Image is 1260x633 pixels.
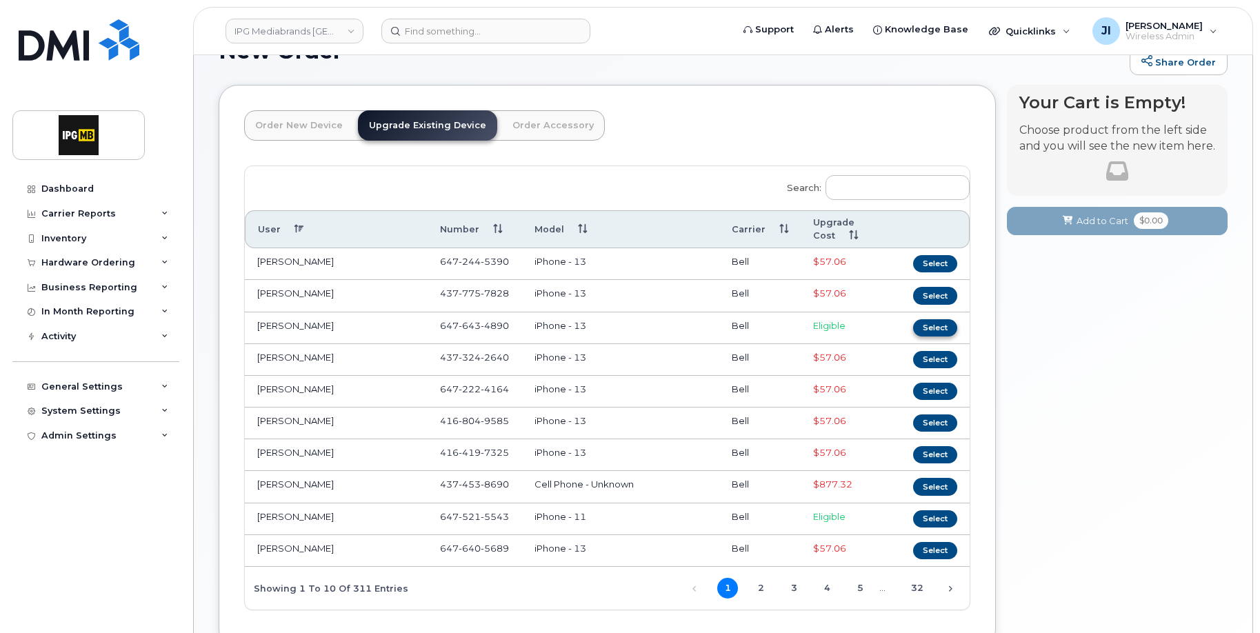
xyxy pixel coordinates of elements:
td: [PERSON_NAME] [245,503,428,535]
td: [PERSON_NAME] [245,280,428,312]
th: User: activate to sort column descending [245,210,428,249]
a: Upgrade Existing Device [358,110,497,141]
button: Select [913,287,957,304]
span: 324 [459,352,481,363]
span: Add to Cart [1077,214,1128,228]
span: 419 [459,447,481,458]
p: Choose product from the left side and you will see the new item here. [1019,123,1215,154]
span: 437 [440,352,509,363]
span: $0.00 [1134,212,1168,229]
a: Alerts [803,16,863,43]
span: 437 [440,479,509,490]
span: 8690 [481,479,509,490]
a: Knowledge Base [863,16,978,43]
a: IPG Mediabrands Canada [226,19,363,43]
span: 5390 [481,256,509,267]
button: Select [913,351,957,368]
td: iPhone - 13 [522,439,719,471]
span: Alerts [825,23,854,37]
input: Search: [826,175,970,200]
span: 4164 [481,383,509,394]
a: 2 [750,578,771,599]
a: 3 [783,578,804,599]
button: Select [913,446,957,463]
span: 647 [440,256,509,267]
td: [PERSON_NAME] [245,408,428,439]
td: iPhone - 13 [522,344,719,376]
a: Next [940,579,961,599]
th: Carrier: activate to sort column ascending [719,210,801,249]
td: Bell [719,408,801,439]
button: Add to Cart $0.00 [1007,207,1228,235]
span: 416 [440,415,509,426]
a: 1 [717,578,738,599]
span: 521 [459,511,481,522]
a: 4 [817,578,837,599]
span: 5543 [481,511,509,522]
span: 643 [459,320,481,331]
span: Eligible [813,320,846,331]
span: 647 [440,320,509,331]
a: Support [734,16,803,43]
span: Full Upgrade Eligibility Date 2025-12-01 [813,256,846,267]
span: Full Upgrade Eligibility Date 2025-12-01 [813,543,846,554]
span: Full Upgrade Eligibility Date 2025-12-01 [813,447,846,458]
div: Showing 1 to 10 of 311 entries [245,576,408,599]
a: Share Order [1130,48,1228,76]
td: [PERSON_NAME] [245,376,428,408]
span: 7828 [481,288,509,299]
span: 7325 [481,447,509,458]
span: Full Upgrade Eligibility Date 2025-12-01 [813,288,846,299]
a: 5 [850,578,870,599]
td: Bell [719,312,801,344]
span: [PERSON_NAME] [1126,20,1203,31]
td: [PERSON_NAME] [245,471,428,503]
a: Previous [684,579,705,599]
span: Full Upgrade Eligibility Date 2028-10-09 [813,479,852,490]
span: Wireless Admin [1126,31,1203,42]
td: Bell [719,280,801,312]
span: Full Upgrade Eligibility Date 2025-12-01 [813,352,846,363]
td: Bell [719,535,801,567]
span: Support [755,23,794,37]
span: 4890 [481,320,509,331]
span: 804 [459,415,481,426]
button: Select [913,255,957,272]
span: Eligible [813,511,846,522]
button: Select [913,542,957,559]
td: [PERSON_NAME] [245,439,428,471]
td: [PERSON_NAME] [245,344,428,376]
span: 222 [459,383,481,394]
td: Bell [719,248,801,280]
label: Search: [778,166,970,205]
span: 647 [440,383,509,394]
span: 640 [459,543,481,554]
span: 437 [440,288,509,299]
span: 416 [440,447,509,458]
span: Knowledge Base [885,23,968,37]
td: iPhone - 13 [522,376,719,408]
span: 244 [459,256,481,267]
span: 775 [459,288,481,299]
td: Bell [719,471,801,503]
button: Select [913,319,957,336]
span: 647 [440,511,509,522]
a: Order New Device [244,110,354,141]
td: iPhone - 11 [522,503,719,535]
td: Bell [719,376,801,408]
span: Full Upgrade Eligibility Date 2025-12-01 [813,383,846,394]
span: JI [1101,23,1111,39]
a: 32 [907,578,928,599]
td: iPhone - 13 [522,280,719,312]
th: Model: activate to sort column ascending [522,210,719,249]
span: 647 [440,543,509,554]
td: [PERSON_NAME] [245,248,428,280]
h1: New Order [219,39,1123,63]
td: iPhone - 13 [522,535,719,567]
button: Select [913,478,957,495]
span: Full Upgrade Eligibility Date 2025-12-01 [813,415,846,426]
button: Select [913,383,957,400]
span: … [870,582,894,593]
th: Number: activate to sort column ascending [428,210,522,249]
div: Justin Inot [1083,17,1227,45]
